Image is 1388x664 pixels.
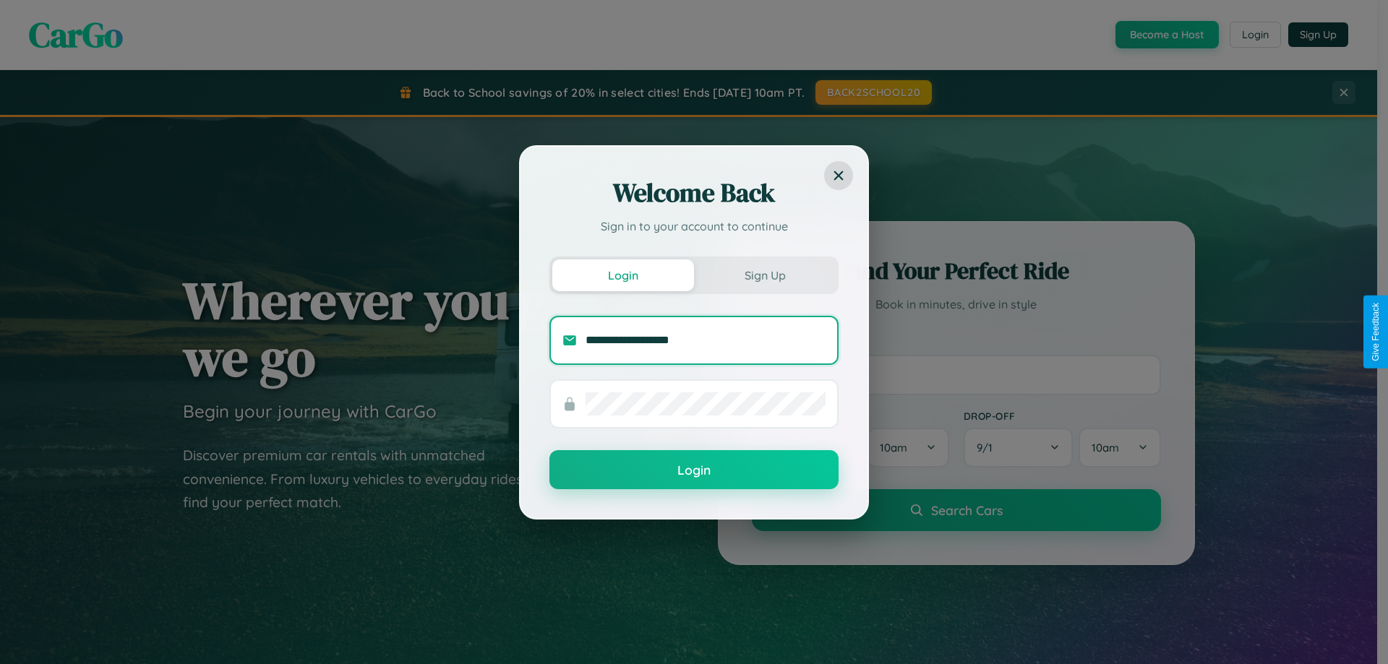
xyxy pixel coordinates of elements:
[552,259,694,291] button: Login
[1371,303,1381,361] div: Give Feedback
[549,217,839,235] p: Sign in to your account to continue
[549,450,839,489] button: Login
[694,259,836,291] button: Sign Up
[549,176,839,210] h2: Welcome Back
